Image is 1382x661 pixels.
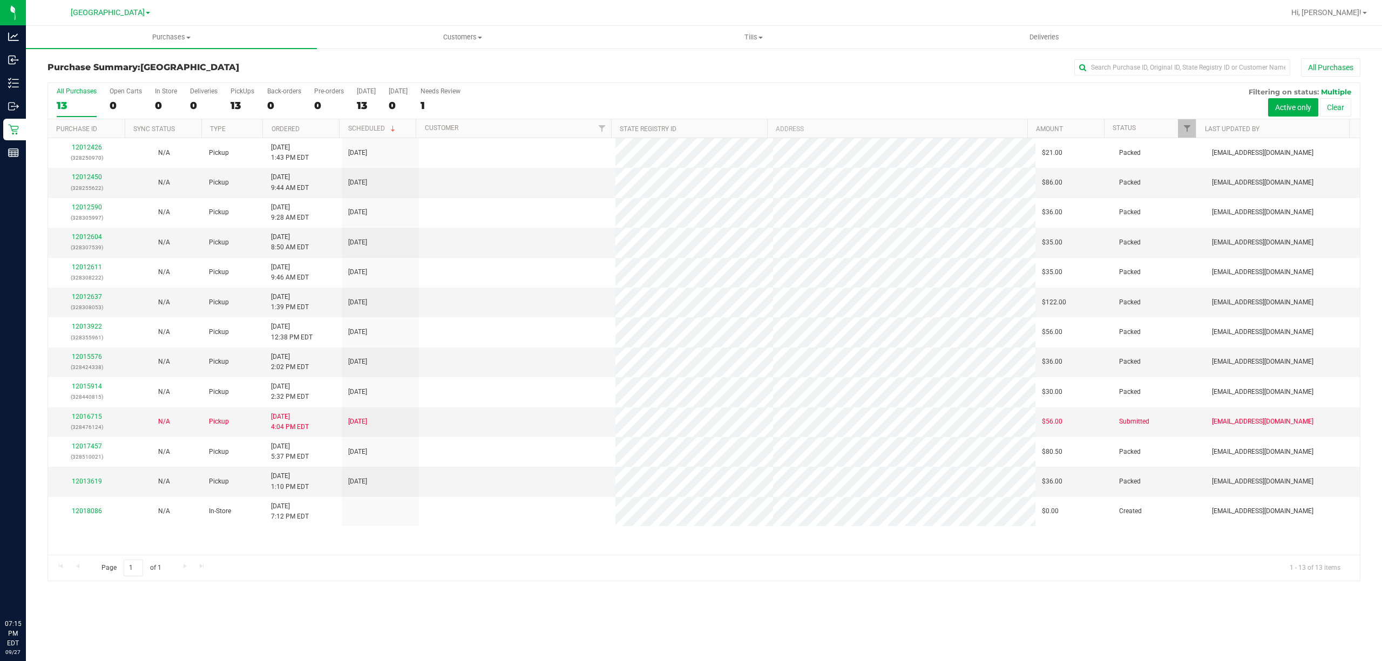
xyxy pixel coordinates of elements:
span: [EMAIL_ADDRESS][DOMAIN_NAME] [1212,476,1313,487]
button: N/A [158,447,170,457]
button: N/A [158,387,170,397]
a: 12018086 [72,507,102,515]
a: Type [210,125,226,133]
a: Amount [1036,125,1063,133]
span: [EMAIL_ADDRESS][DOMAIN_NAME] [1212,178,1313,188]
span: Not Applicable [158,478,170,485]
div: Needs Review [421,87,460,95]
span: $35.00 [1042,267,1062,277]
span: [DATE] 1:10 PM EDT [271,471,309,492]
span: [DATE] [348,237,367,248]
span: Customers [317,32,607,42]
span: Packed [1119,447,1141,457]
span: [EMAIL_ADDRESS][DOMAIN_NAME] [1212,387,1313,397]
div: 13 [357,99,376,112]
span: Packed [1119,297,1141,308]
button: N/A [158,148,170,158]
a: State Registry ID [620,125,676,133]
a: Customer [425,124,458,132]
div: 0 [267,99,301,112]
iframe: Resource center [11,575,43,607]
span: Pickup [209,178,229,188]
span: [GEOGRAPHIC_DATA] [140,62,239,72]
button: N/A [158,327,170,337]
span: [DATE] [348,178,367,188]
div: 13 [57,99,97,112]
span: $56.00 [1042,417,1062,427]
a: Purchase ID [56,125,97,133]
button: N/A [158,237,170,248]
a: Deliveries [899,26,1190,49]
div: PickUps [231,87,254,95]
a: 12016715 [72,413,102,420]
p: (328440815) [55,392,119,402]
span: $80.50 [1042,447,1062,457]
div: 0 [314,99,344,112]
span: [DATE] 9:28 AM EDT [271,202,309,223]
span: [DATE] [348,207,367,217]
button: N/A [158,267,170,277]
button: N/A [158,357,170,367]
p: (328476124) [55,422,119,432]
span: Page of 1 [92,560,170,576]
span: 1 - 13 of 13 items [1281,560,1349,576]
div: Pre-orders [314,87,344,95]
a: Scheduled [348,125,397,132]
p: (328510021) [55,452,119,462]
span: Packed [1119,237,1141,248]
span: [EMAIL_ADDRESS][DOMAIN_NAME] [1212,506,1313,516]
div: Back-orders [267,87,301,95]
inline-svg: Inbound [8,54,19,65]
span: Pickup [209,387,229,397]
span: [DATE] 1:39 PM EDT [271,292,309,312]
span: [DATE] [348,417,367,427]
span: Pickup [209,447,229,457]
span: Submitted [1119,417,1149,427]
button: N/A [158,207,170,217]
span: [EMAIL_ADDRESS][DOMAIN_NAME] [1212,297,1313,308]
span: [DATE] [348,148,367,158]
a: 12012426 [72,144,102,151]
p: (328308222) [55,272,119,283]
a: 12015914 [72,383,102,390]
p: (328355961) [55,332,119,343]
span: [DATE] 8:50 AM EDT [271,232,309,253]
span: Hi, [PERSON_NAME]! [1291,8,1361,17]
span: $86.00 [1042,178,1062,188]
span: Pickup [209,148,229,158]
span: [DATE] 5:37 PM EDT [271,441,309,462]
span: [DATE] 12:38 PM EDT [271,322,313,342]
span: Pickup [209,357,229,367]
span: Not Applicable [158,328,170,336]
span: $36.00 [1042,207,1062,217]
button: Clear [1320,98,1351,117]
div: [DATE] [389,87,408,95]
span: Not Applicable [158,208,170,216]
div: 0 [190,99,218,112]
div: [DATE] [357,87,376,95]
span: [EMAIL_ADDRESS][DOMAIN_NAME] [1212,237,1313,248]
span: [DATE] 2:02 PM EDT [271,352,309,372]
button: N/A [158,417,170,427]
button: N/A [158,297,170,308]
h3: Purchase Summary: [48,63,485,72]
span: $122.00 [1042,297,1066,308]
span: Packed [1119,476,1141,487]
span: [EMAIL_ADDRESS][DOMAIN_NAME] [1212,207,1313,217]
inline-svg: Inventory [8,78,19,88]
span: In-Store [209,506,231,516]
p: (328255622) [55,183,119,193]
span: Packed [1119,178,1141,188]
p: (328307539) [55,242,119,253]
span: [DATE] 9:46 AM EDT [271,262,309,283]
div: Open Carts [110,87,142,95]
a: Last Updated By [1205,125,1259,133]
button: N/A [158,178,170,188]
a: 12017457 [72,442,102,450]
inline-svg: Reports [8,147,19,158]
span: Pickup [209,237,229,248]
span: [DATE] 9:44 AM EDT [271,172,309,193]
div: Deliveries [190,87,218,95]
a: Ordered [272,125,300,133]
span: Packed [1119,267,1141,277]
